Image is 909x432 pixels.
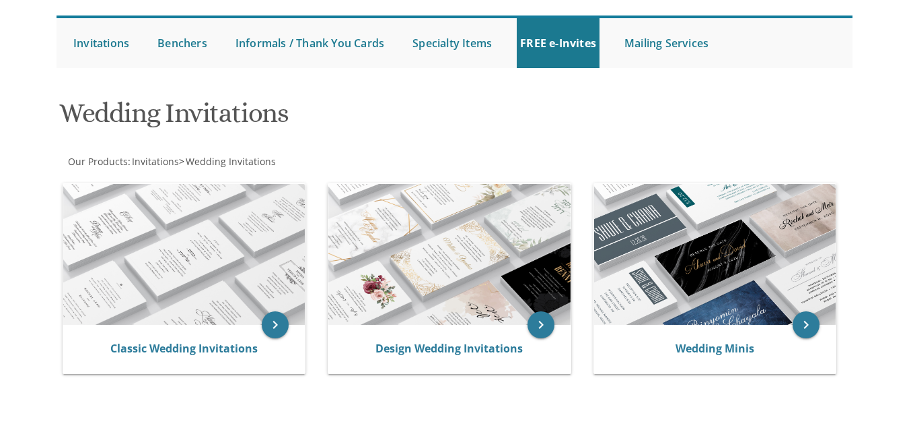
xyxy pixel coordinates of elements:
img: Design Wedding Invitations [328,184,570,326]
a: Benchers [154,18,211,68]
h1: Wedding Invitations [59,98,580,138]
a: Wedding Invitations [184,155,276,168]
span: Wedding Invitations [186,155,276,168]
a: Design Wedding Invitations [375,341,523,356]
span: Invitations [132,155,179,168]
a: keyboard_arrow_right [793,311,820,338]
span: > [179,155,276,168]
img: Classic Wedding Invitations [63,184,305,326]
a: FREE e-Invites [517,18,599,68]
a: Wedding Minis [676,341,754,356]
a: keyboard_arrow_right [528,311,554,338]
a: Mailing Services [621,18,712,68]
div: : [57,155,454,168]
a: Specialty Items [409,18,495,68]
a: Informals / Thank You Cards [232,18,388,68]
a: Invitations [70,18,133,68]
a: Classic Wedding Invitations [110,341,258,356]
a: Invitations [131,155,179,168]
a: keyboard_arrow_right [262,311,289,338]
img: Wedding Minis [594,184,836,326]
a: Our Products [67,155,128,168]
